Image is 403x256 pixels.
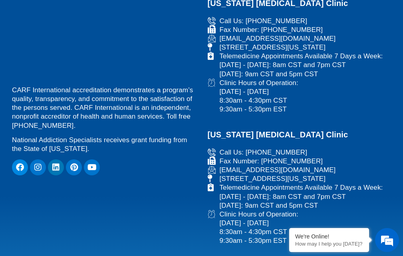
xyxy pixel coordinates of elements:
[295,233,363,240] div: We're Online!
[218,210,298,245] span: Clinic Hours of Operation: [DATE] - [DATE] 8:30am - 4:30pm CST 9:30am - 5:30pm EST
[208,148,395,157] a: Call Us: [PHONE_NUMBER]
[9,41,21,53] div: Navigation go back
[295,241,363,247] p: How may I help you today?
[218,166,336,175] span: [EMAIL_ADDRESS][DOMAIN_NAME]
[131,4,150,23] div: Minimize live chat window
[218,34,336,43] span: [EMAIL_ADDRESS][DOMAIN_NAME]
[12,136,198,153] p: National Addiction Specialists receives grant funding from the State of [US_STATE].
[4,171,152,199] textarea: Type your message and hit 'Enter'
[46,77,110,158] span: We're online!
[218,148,308,157] span: Call Us: [PHONE_NUMBER]
[218,175,326,183] span: [STREET_ADDRESS][US_STATE]
[218,79,298,114] span: Clinic Hours of Operation: [DATE] - [DATE] 8:30am - 4:30pm CST 9:30am - 5:30pm EST
[208,157,395,166] a: Fax Number: [PHONE_NUMBER]
[218,43,326,52] span: [STREET_ADDRESS][US_STATE]
[218,17,308,26] span: Call Us: [PHONE_NUMBER]
[218,157,323,166] span: Fax Number: [PHONE_NUMBER]
[208,17,395,26] a: Call Us: [PHONE_NUMBER]
[218,183,383,210] span: Telemedicine Appointments Available 7 Days a Week: [DATE] - [DATE]: 8am CST and 7pm CST [DATE]: 9...
[218,52,383,78] span: Telemedicine Appointments Available 7 Days a Week: [DATE] - [DATE]: 8am CST and 7pm CST [DATE]: 9...
[208,114,395,142] h2: [US_STATE] [MEDICAL_DATA] Clinic
[218,26,323,34] span: Fax Number: [PHONE_NUMBER]
[12,86,198,130] p: CARF International accreditation demonstrates a program’s quality, transparency, and commitment t...
[208,26,395,34] a: Fax Number: [PHONE_NUMBER]
[54,42,146,52] div: Chat with us now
